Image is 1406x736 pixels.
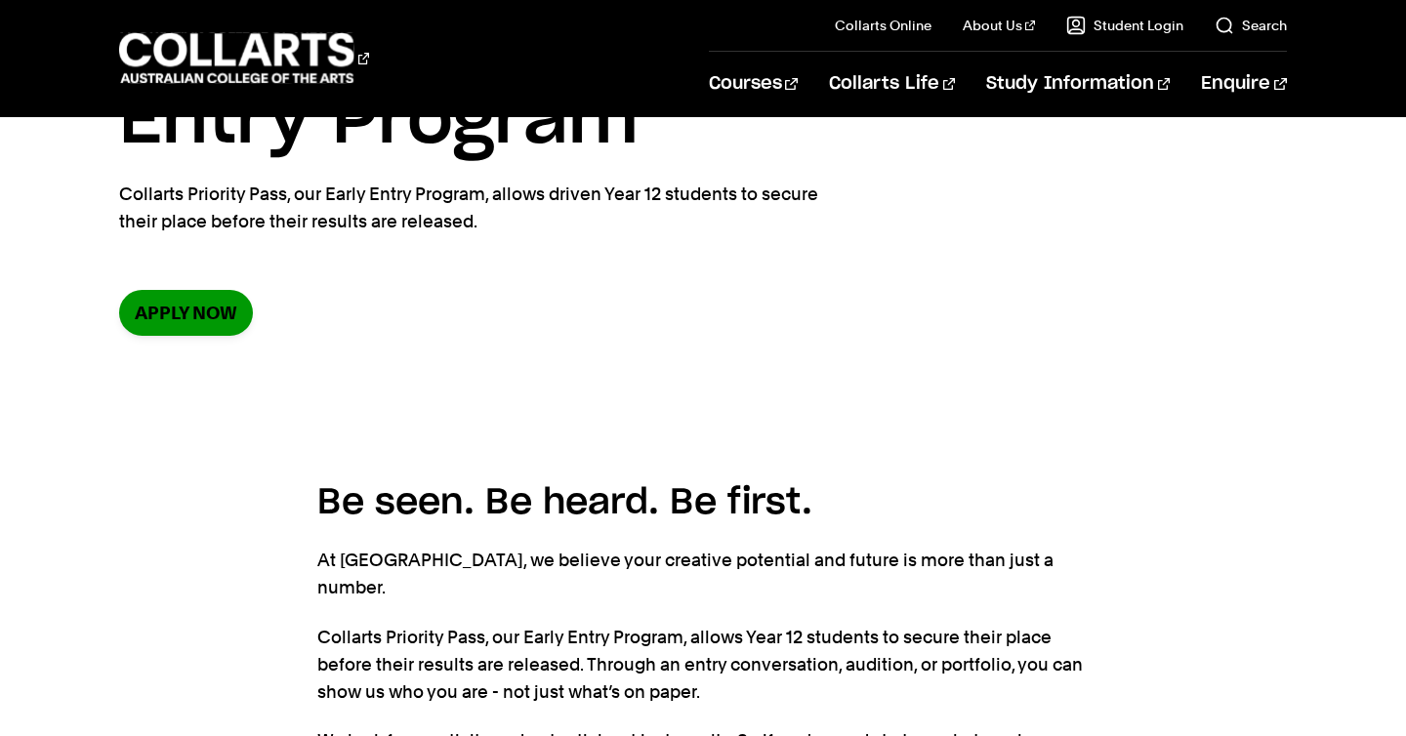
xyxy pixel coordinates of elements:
a: About Us [963,16,1035,35]
a: Collarts Life [829,52,955,116]
span: Collarts Priority Pass, our Early Entry Program, allows Year 12 students to secure their place be... [317,627,1083,702]
a: Search [1215,16,1287,35]
a: Apply now [119,290,253,336]
span: At [GEOGRAPHIC_DATA], we believe your creative potential and future is more than just a number. [317,550,1054,597]
a: Study Information [986,52,1170,116]
p: Collarts Priority Pass, our Early Entry Program, allows driven Year 12 students to secure their p... [119,181,832,235]
a: Courses [709,52,798,116]
div: Go to homepage [119,30,369,86]
a: Enquire [1201,52,1286,116]
span: Be seen. Be heard. Be first. [317,485,812,520]
a: Collarts Online [835,16,931,35]
a: Student Login [1066,16,1183,35]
